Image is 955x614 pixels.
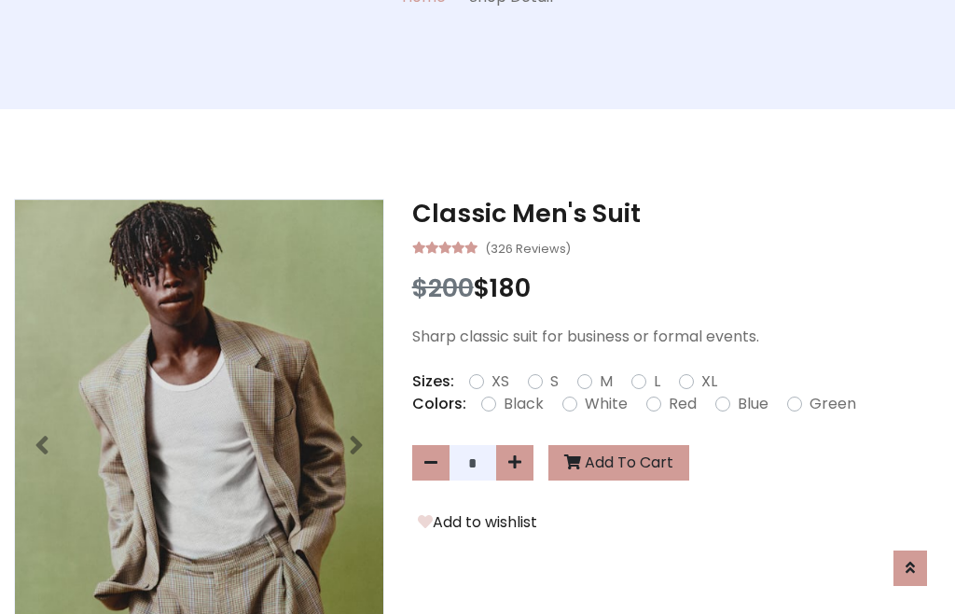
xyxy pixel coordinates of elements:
[491,370,509,393] label: XS
[490,271,531,305] span: 180
[485,236,571,258] small: (326 Reviews)
[412,510,543,535] button: Add to wishlist
[412,273,941,303] h3: $
[412,271,474,305] span: $200
[548,445,689,481] button: Add To Cart
[412,199,941,229] h3: Classic Men's Suit
[738,393,768,415] label: Blue
[412,370,454,393] p: Sizes:
[412,393,466,415] p: Colors:
[654,370,660,393] label: L
[412,326,941,348] p: Sharp classic suit for business or formal events.
[550,370,559,393] label: S
[600,370,613,393] label: M
[504,393,544,415] label: Black
[585,393,628,415] label: White
[701,370,717,393] label: XL
[810,393,856,415] label: Green
[669,393,697,415] label: Red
